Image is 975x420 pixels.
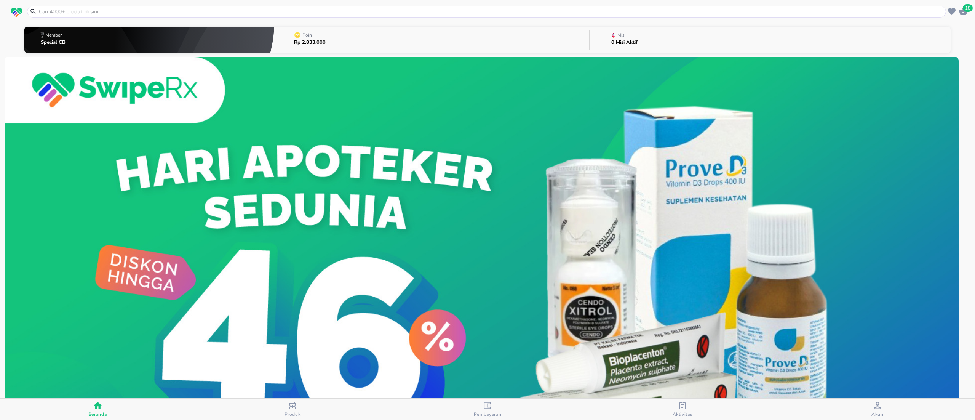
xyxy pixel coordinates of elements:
span: Produk [285,411,301,417]
button: Produk [195,399,390,420]
p: Member [45,33,62,37]
button: Akun [780,399,975,420]
span: 18 [963,4,973,12]
input: Cari 4000+ produk di sini [38,8,944,16]
button: Pembayaran [390,399,585,420]
button: Aktivitas [585,399,780,420]
button: PoinRp 2.833.000 [274,25,589,55]
p: Rp 2.833.000 [294,40,326,45]
span: Aktivitas [673,411,693,417]
p: 0 Misi Aktif [611,40,638,45]
span: Beranda [88,411,107,417]
span: Akun [871,411,884,417]
p: Misi [617,33,626,37]
p: Special CB [41,40,66,45]
button: MemberSpecial CB [24,25,274,55]
p: Poin [302,33,312,37]
button: 18 [957,6,969,17]
button: Misi0 Misi Aktif [590,25,951,55]
img: logo_swiperx_s.bd005f3b.svg [11,8,22,18]
span: Pembayaran [474,411,502,417]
